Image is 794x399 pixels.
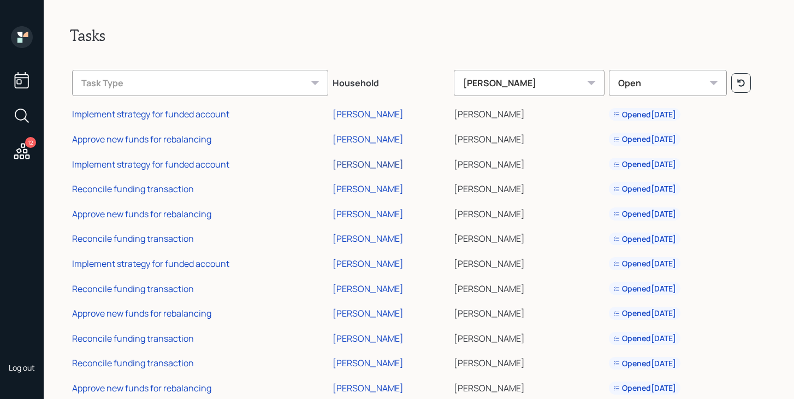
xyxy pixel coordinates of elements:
[613,234,676,245] div: Opened [DATE]
[9,362,35,373] div: Log out
[452,249,607,275] td: [PERSON_NAME]
[333,133,404,145] div: [PERSON_NAME]
[72,158,229,170] div: Implement strategy for funded account
[452,324,607,349] td: [PERSON_NAME]
[333,357,404,369] div: [PERSON_NAME]
[330,62,452,100] th: Household
[452,100,607,126] td: [PERSON_NAME]
[72,283,194,295] div: Reconcile funding transaction
[333,283,404,295] div: [PERSON_NAME]
[613,333,676,344] div: Opened [DATE]
[333,382,404,394] div: [PERSON_NAME]
[613,183,676,194] div: Opened [DATE]
[333,208,404,220] div: [PERSON_NAME]
[613,209,676,219] div: Opened [DATE]
[613,134,676,145] div: Opened [DATE]
[452,374,607,399] td: [PERSON_NAME]
[452,275,607,300] td: [PERSON_NAME]
[452,200,607,225] td: [PERSON_NAME]
[72,307,211,319] div: Approve new funds for rebalancing
[72,332,194,344] div: Reconcile funding transaction
[452,349,607,374] td: [PERSON_NAME]
[613,109,676,120] div: Opened [DATE]
[72,258,229,270] div: Implement strategy for funded account
[333,108,404,120] div: [PERSON_NAME]
[613,258,676,269] div: Opened [DATE]
[11,327,33,349] img: michael-russo-headshot.png
[454,70,605,96] div: [PERSON_NAME]
[72,382,211,394] div: Approve new funds for rebalancing
[70,26,768,45] h2: Tasks
[25,137,36,148] div: 12
[452,150,607,175] td: [PERSON_NAME]
[609,70,727,96] div: Open
[72,233,194,245] div: Reconcile funding transaction
[452,225,607,250] td: [PERSON_NAME]
[72,208,211,220] div: Approve new funds for rebalancing
[333,307,404,319] div: [PERSON_NAME]
[613,159,676,170] div: Opened [DATE]
[72,357,194,369] div: Reconcile funding transaction
[72,183,194,195] div: Reconcile funding transaction
[72,133,211,145] div: Approve new funds for rebalancing
[452,175,607,200] td: [PERSON_NAME]
[72,108,229,120] div: Implement strategy for funded account
[452,125,607,150] td: [PERSON_NAME]
[333,233,404,245] div: [PERSON_NAME]
[72,70,328,96] div: Task Type
[613,283,676,294] div: Opened [DATE]
[613,358,676,369] div: Opened [DATE]
[333,158,404,170] div: [PERSON_NAME]
[333,183,404,195] div: [PERSON_NAME]
[333,258,404,270] div: [PERSON_NAME]
[613,383,676,394] div: Opened [DATE]
[452,299,607,324] td: [PERSON_NAME]
[333,332,404,344] div: [PERSON_NAME]
[613,308,676,319] div: Opened [DATE]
